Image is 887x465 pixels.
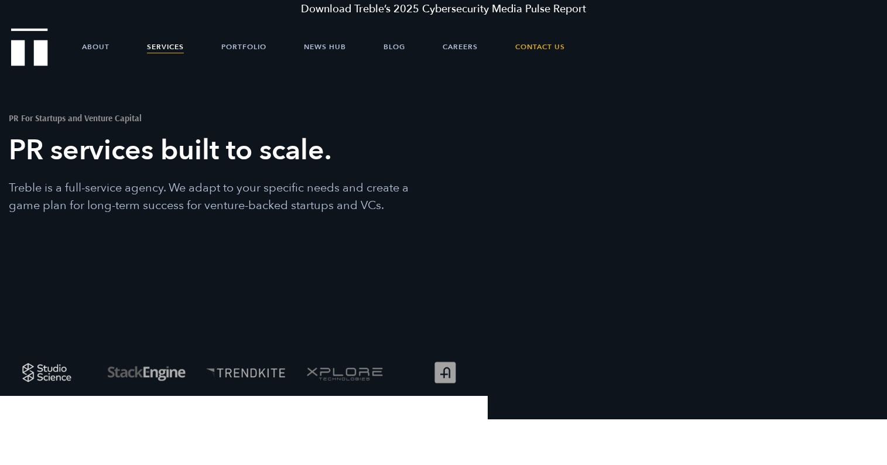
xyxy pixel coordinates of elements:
p: Treble is a full-service agency. We adapt to your specific needs and create a game plan for long-... [9,179,423,214]
a: Portfolio [221,29,266,64]
img: Treble logo [11,28,48,66]
a: Blog [383,29,405,64]
a: Services [147,29,184,64]
img: TrendKite logo [198,349,292,396]
a: Contact Us [515,29,565,64]
img: XPlore logo [298,349,391,396]
img: Addvocate logo [397,349,490,396]
a: About [82,29,109,64]
a: Treble Homepage [12,29,47,65]
img: StackEngine logo [100,349,193,396]
a: News Hub [304,29,346,64]
h1: PR services built to scale. [9,132,423,169]
h2: PR For Startups and Venture Capital [9,114,423,122]
a: Careers [443,29,478,64]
